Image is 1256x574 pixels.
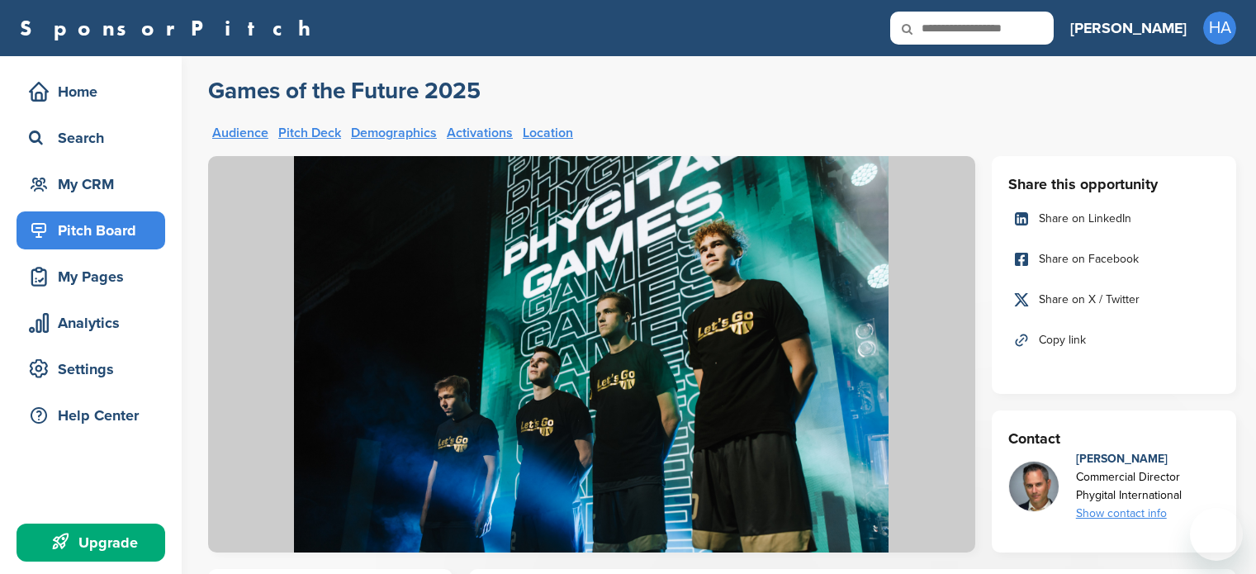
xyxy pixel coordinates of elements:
[1039,250,1139,268] span: Share on Facebook
[17,304,165,342] a: Analytics
[1190,508,1243,561] iframe: Button to launch messaging window
[1008,242,1220,277] a: Share on Facebook
[1039,210,1131,228] span: Share on LinkedIn
[25,77,165,107] div: Home
[1076,468,1182,486] div: Commercial Director
[17,350,165,388] a: Settings
[17,211,165,249] a: Pitch Board
[17,119,165,157] a: Search
[1039,291,1140,309] span: Share on X / Twitter
[208,156,975,553] img: Sponsorpitch &
[25,308,165,338] div: Analytics
[17,165,165,203] a: My CRM
[1008,202,1220,236] a: Share on LinkedIn
[25,528,165,557] div: Upgrade
[212,126,268,140] a: Audience
[25,216,165,245] div: Pitch Board
[1008,173,1220,196] h3: Share this opportunity
[17,524,165,562] a: Upgrade
[20,17,321,39] a: SponsorPitch
[25,123,165,153] div: Search
[17,258,165,296] a: My Pages
[1203,12,1236,45] span: HA
[1008,282,1220,317] a: Share on X / Twitter
[25,354,165,384] div: Settings
[1076,486,1182,505] div: Phygital International
[25,262,165,292] div: My Pages
[447,126,513,140] a: Activations
[1008,323,1220,358] a: Copy link
[17,73,165,111] a: Home
[278,126,341,140] a: Pitch Deck
[1076,505,1182,523] div: Show contact info
[1070,10,1187,46] a: [PERSON_NAME]
[523,126,573,140] a: Location
[1070,17,1187,40] h3: [PERSON_NAME]
[351,126,437,140] a: Demographics
[1008,427,1220,450] h3: Contact
[25,169,165,199] div: My CRM
[1039,331,1086,349] span: Copy link
[17,396,165,434] a: Help Center
[1076,450,1182,468] div: [PERSON_NAME]
[1009,462,1059,511] img: Dmerkley professional color
[208,76,481,106] a: Games of the Future 2025
[25,401,165,430] div: Help Center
